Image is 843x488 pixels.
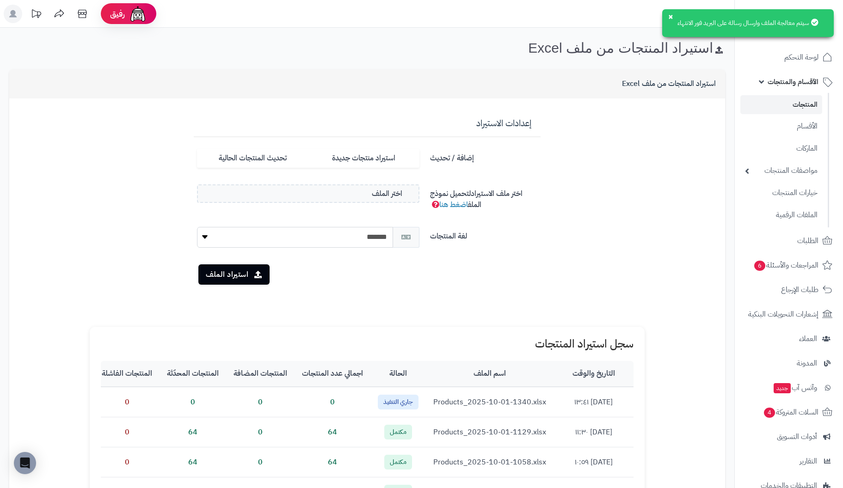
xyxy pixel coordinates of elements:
[160,387,226,417] td: 0
[160,361,226,387] th: المنتجات المحدّثة
[740,279,837,301] a: طلبات الإرجاع
[160,447,226,477] td: 64
[554,417,634,447] td: [DATE] ١١:٣٠
[295,417,370,447] td: 64
[768,75,818,88] span: الأقسام والمنتجات
[740,95,822,114] a: المنتجات
[764,407,775,418] span: 4
[797,234,818,247] span: الطلبات
[554,387,634,417] td: [DATE] ١٣:٤١
[160,417,226,447] td: 64
[740,254,837,276] a: المراجعات والأسئلة6
[226,417,295,447] td: 0
[426,184,544,210] label: اختر ملف الاستيراد
[25,5,48,25] a: تحديثات المنصة
[94,447,160,477] td: 0
[740,377,837,399] a: وآتس آبجديد
[740,161,822,181] a: مواصفات المنتجات
[799,332,817,345] span: العملاء
[110,8,125,19] span: رفيق
[295,387,370,417] td: 0
[426,447,554,477] td: Products_2025-10-01-1058.xlsx
[740,139,822,159] a: الماركات
[740,230,837,252] a: الطلبات
[384,455,412,470] span: مكتمل
[753,259,818,272] span: المراجعات والأسئلة
[476,117,531,129] span: إعدادات الاستيراد
[308,149,419,168] label: استيراد منتجات جديدة
[740,328,837,350] a: العملاء
[295,447,370,477] td: 64
[129,5,147,23] img: ai-face.png
[14,452,36,474] div: Open Intercom Messenger
[740,303,837,325] a: إشعارات التحويلات البنكية
[784,51,818,64] span: لوحة التحكم
[226,447,295,477] td: 0
[748,308,818,321] span: إشعارات التحويلات البنكية
[740,401,837,423] a: السلات المتروكة4
[763,406,818,419] span: السلات المتروكة
[378,395,418,409] span: جاري التنفيذ
[439,199,468,210] a: اضغط هنا
[754,260,766,271] span: 6
[740,450,837,472] a: التقارير
[426,361,554,387] th: اسم الملف
[430,188,481,210] span: لتحميل نموذج الملف
[740,116,822,136] a: الأقسام
[226,387,295,417] td: 0
[622,80,716,88] h3: استيراد المنتجات من ملف Excel
[740,426,837,448] a: أدوات التسويق
[372,189,402,199] span: اختر الملف
[197,149,308,168] label: تحديث المنتجات الحالية
[370,361,426,387] th: الحالة
[545,40,725,55] h1: استيراد المنتجات من ملف Excel
[426,149,544,164] label: إضافة / تحديث
[662,9,834,37] div: سيتم معالجة الملف وارسال رسالة على البريد فور الانتهاء
[797,357,817,370] span: المدونة
[740,205,822,225] a: الملفات الرقمية
[94,417,160,447] td: 0
[667,13,674,20] button: ×
[426,417,554,447] td: Products_2025-10-01-1129.xlsx
[740,352,837,374] a: المدونة
[740,183,822,203] a: خيارات المنتجات
[198,264,270,285] button: استيراد الملف
[800,455,817,468] span: التقارير
[426,387,554,417] td: Products_2025-10-01-1340.xlsx
[295,361,370,387] th: اجمالي عدد المنتجات
[94,387,160,417] td: 0
[740,46,837,68] a: لوحة التحكم
[774,383,791,393] span: جديد
[773,381,817,394] span: وآتس آب
[777,430,817,443] span: أدوات التسويق
[226,361,295,387] th: المنتجات المضافة
[94,361,160,387] th: المنتجات الفاشلة
[101,338,634,350] h1: سجل استيراد المنتجات
[554,447,634,477] td: [DATE] ١٠:٥٩
[426,227,544,242] label: لغة المنتجات
[554,361,634,387] th: التاريخ والوقت
[781,283,818,296] span: طلبات الإرجاع
[384,425,412,439] span: مكتمل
